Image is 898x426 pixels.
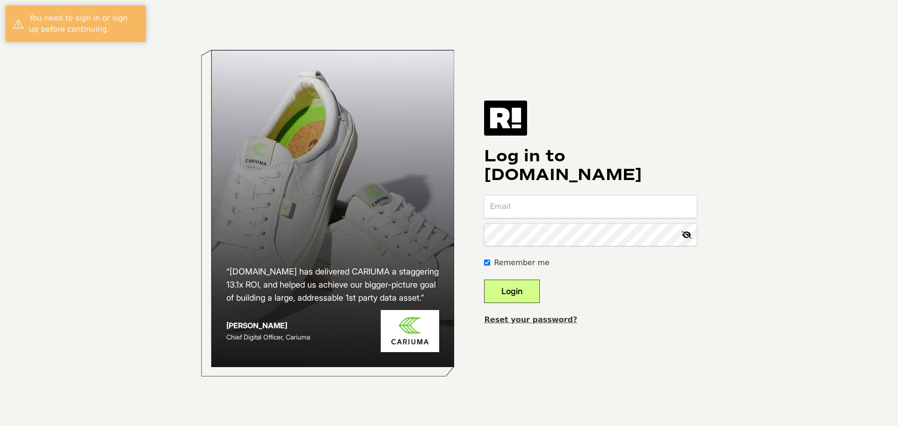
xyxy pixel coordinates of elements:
[484,195,697,218] input: Email
[381,310,439,353] img: Cariuma
[484,147,697,184] h1: Log in to [DOMAIN_NAME]
[484,315,577,324] a: Reset your password?
[484,101,527,135] img: Retention.com
[484,280,540,303] button: Login
[226,265,440,304] h2: “[DOMAIN_NAME] has delivered CARIUMA a staggering 13.1x ROI, and helped us achieve our bigger-pic...
[494,257,549,268] label: Remember me
[226,333,310,341] span: Chief Digital Officer, Cariuma
[226,321,287,330] strong: [PERSON_NAME]
[29,13,139,35] div: You need to sign in or sign up before continuing.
